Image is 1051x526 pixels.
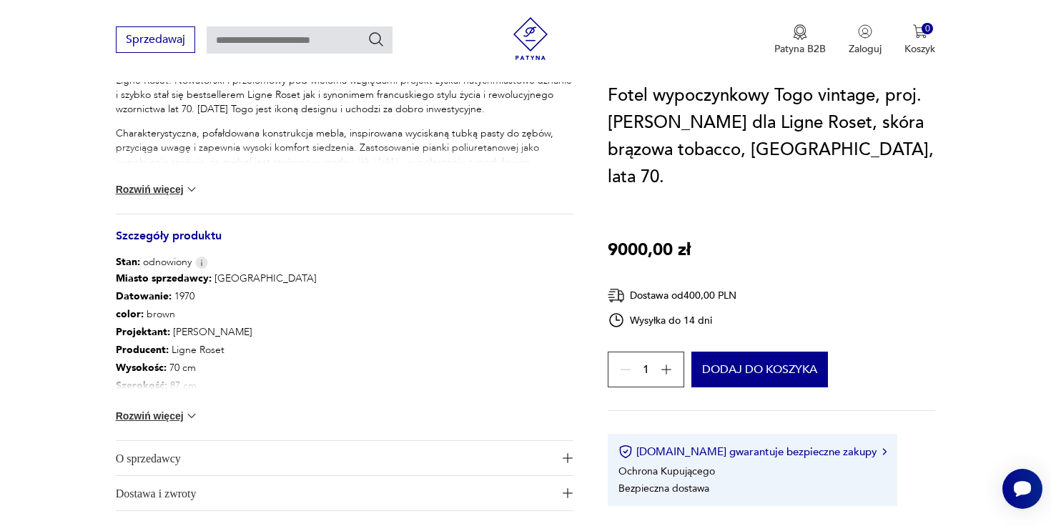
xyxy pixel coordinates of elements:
[563,453,573,463] img: Ikona plusa
[618,465,715,478] li: Ochrona Kupującego
[195,257,208,269] img: Info icon
[793,24,807,40] img: Ikona medalu
[116,182,199,197] button: Rozwiń więcej
[367,31,385,48] button: Szukaj
[116,379,167,392] b: Szerokość :
[774,42,826,56] p: Patyna B2B
[608,287,737,304] div: Dostawa od 400,00 PLN
[116,307,144,321] b: color :
[116,289,172,303] b: Datowanie :
[913,24,927,39] img: Ikona koszyka
[608,82,936,191] h1: Fotel wypoczynkowy Togo vintage, proj. [PERSON_NAME] dla Ligne Roset, skóra brązowa tobacco, [GEO...
[116,441,553,475] span: O sprzedawcy
[116,409,199,423] button: Rozwiń więcej
[116,232,573,255] h3: Szczegóły produktu
[116,343,169,357] b: Producent :
[116,359,317,377] p: 70 cm
[116,126,573,212] p: Charakterystyczna, pofałdowana konstrukcja mebla, inspirowana wyciskaną tubką pasty do zębów, prz...
[116,305,317,323] p: brown
[116,476,553,510] span: Dostawa i zwroty
[774,24,826,56] a: Ikona medaluPatyna B2B
[184,409,199,423] img: chevron down
[116,361,167,374] b: Wysokośc :
[608,287,625,304] img: Ikona dostawy
[849,24,882,56] button: Zaloguj
[116,269,317,287] p: [GEOGRAPHIC_DATA]
[116,325,170,339] b: Projektant :
[116,441,573,475] button: Ikona plusaO sprzedawcy
[774,24,826,56] button: Patyna B2B
[904,42,935,56] p: Koszyk
[509,17,552,60] img: Patyna - sklep z meblami i dekoracjami vintage
[116,287,317,305] p: 1970
[643,365,649,374] span: 1
[563,488,573,498] img: Ikona plusa
[858,24,872,39] img: Ikonka użytkownika
[618,445,633,459] img: Ikona certyfikatu
[882,448,887,455] img: Ikona strzałki w prawo
[116,36,195,46] a: Sprzedawaj
[116,272,212,285] b: Miasto sprzedawcy :
[116,476,573,510] button: Ikona plusaDostawa i zwroty
[922,23,934,35] div: 0
[608,237,691,264] p: 9000,00 zł
[116,341,317,359] p: Ligne Roset
[116,377,317,394] p: 87 cm
[1002,469,1042,509] iframe: Smartsupp widget button
[116,59,573,116] p: Mebel z kolekcji Togo zaprojektowanej przez [PERSON_NAME] w latach 70. dla francuskiej marki Lign...
[618,482,709,495] li: Bezpieczna dostawa
[116,26,195,53] button: Sprzedawaj
[184,182,199,197] img: chevron down
[116,323,317,341] p: [PERSON_NAME]
[691,352,828,387] button: Dodaj do koszyka
[116,255,140,269] b: Stan:
[904,24,935,56] button: 0Koszyk
[608,312,737,329] div: Wysyłka do 14 dni
[618,445,887,459] button: [DOMAIN_NAME] gwarantuje bezpieczne zakupy
[116,255,192,269] span: odnowiony
[849,42,882,56] p: Zaloguj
